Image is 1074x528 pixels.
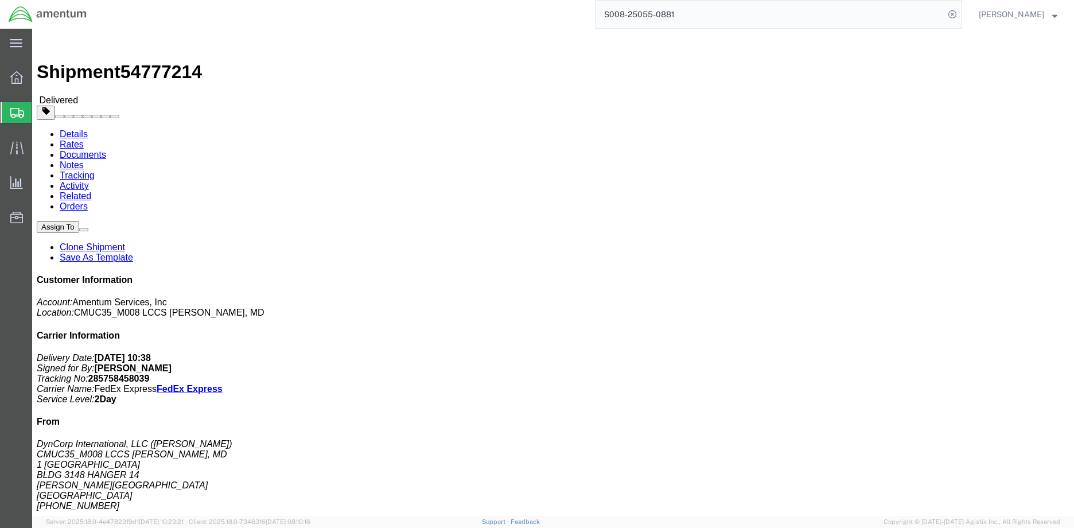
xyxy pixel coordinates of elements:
a: Support [482,518,511,525]
span: Copyright © [DATE]-[DATE] Agistix Inc., All Rights Reserved [884,517,1060,527]
input: Search for shipment number, reference number [596,1,944,28]
button: [PERSON_NAME] [978,7,1058,21]
img: logo [8,6,87,23]
a: Feedback [511,518,540,525]
span: Client: 2025.18.0-7346316 [189,518,310,525]
span: [DATE] 10:23:21 [139,518,184,525]
span: [DATE] 08:10:16 [266,518,310,525]
span: Trevor Williams [979,8,1044,21]
span: Server: 2025.18.0-4e47823f9d1 [46,518,184,525]
iframe: FS Legacy Container [32,29,1074,516]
